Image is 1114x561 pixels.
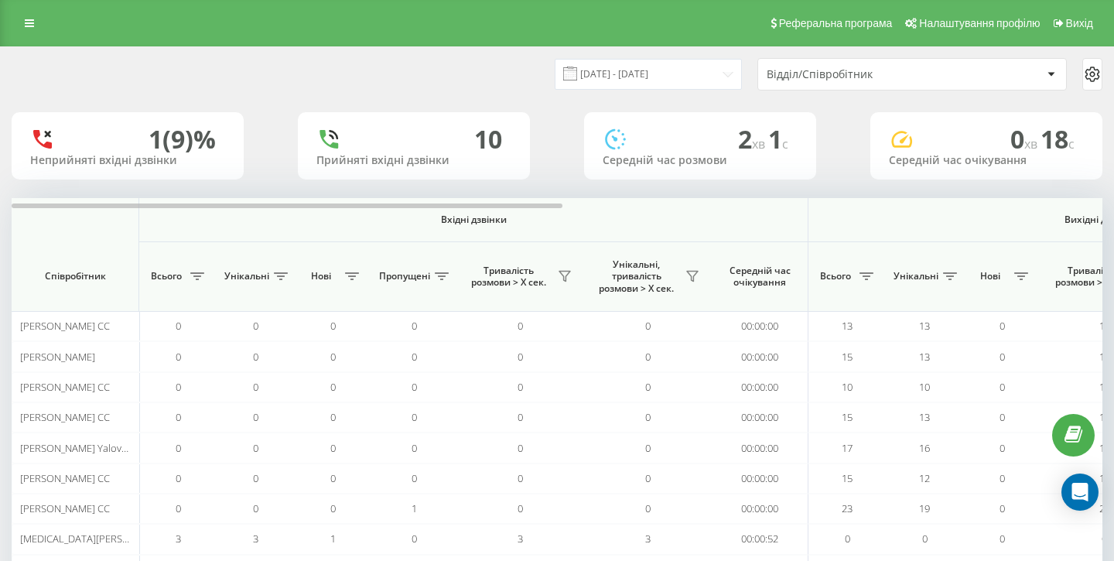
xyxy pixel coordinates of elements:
[302,270,340,282] span: Нові
[412,319,417,333] span: 0
[603,154,798,167] div: Середній час розмови
[412,410,417,424] span: 0
[176,350,181,364] span: 0
[316,154,511,167] div: Прийняті вхідні дзвінки
[412,471,417,485] span: 0
[330,350,336,364] span: 0
[842,471,853,485] span: 15
[1099,410,1110,424] span: 15
[518,532,523,546] span: 3
[176,532,181,546] span: 3
[147,270,186,282] span: Всього
[919,441,930,455] span: 16
[971,270,1010,282] span: Нові
[176,380,181,394] span: 0
[1066,17,1093,29] span: Вихід
[20,350,95,364] span: [PERSON_NAME]
[1041,122,1075,156] span: 18
[712,433,808,463] td: 00:00:00
[20,410,110,424] span: [PERSON_NAME] CC
[253,380,258,394] span: 0
[1099,471,1110,485] span: 15
[20,471,110,485] span: [PERSON_NAME] CC
[919,380,930,394] span: 10
[1000,441,1005,455] span: 0
[816,270,855,282] span: Всього
[253,471,258,485] span: 0
[412,501,417,515] span: 1
[1099,380,1110,394] span: 10
[712,464,808,494] td: 00:00:00
[712,402,808,433] td: 00:00:00
[1000,380,1005,394] span: 0
[20,380,110,394] span: [PERSON_NAME] CC
[176,471,181,485] span: 0
[253,350,258,364] span: 0
[919,350,930,364] span: 13
[779,17,893,29] span: Реферальна програма
[712,524,808,554] td: 00:00:52
[645,532,651,546] span: 3
[768,122,788,156] span: 1
[330,471,336,485] span: 0
[738,122,768,156] span: 2
[645,319,651,333] span: 0
[149,125,216,154] div: 1 (9)%
[20,501,110,515] span: [PERSON_NAME] CC
[592,258,681,295] span: Унікальні, тривалість розмови > Х сек.
[767,68,952,81] div: Відділ/Співробітник
[723,265,796,289] span: Середній час очікування
[253,410,258,424] span: 0
[919,471,930,485] span: 12
[412,532,417,546] span: 0
[712,372,808,402] td: 00:00:00
[1000,532,1005,546] span: 0
[842,380,853,394] span: 10
[1000,350,1005,364] span: 0
[1099,441,1110,455] span: 17
[330,319,336,333] span: 0
[179,214,767,226] span: Вхідні дзвінки
[30,154,225,167] div: Неприйняті вхідні дзвінки
[1024,135,1041,152] span: хв
[330,380,336,394] span: 0
[1000,471,1005,485] span: 0
[919,501,930,515] span: 19
[224,270,269,282] span: Унікальні
[752,135,768,152] span: хв
[1099,501,1110,515] span: 23
[1000,501,1005,515] span: 0
[894,270,938,282] span: Унікальні
[712,494,808,524] td: 00:00:00
[1099,319,1110,333] span: 13
[1000,410,1005,424] span: 0
[782,135,788,152] span: c
[379,270,430,282] span: Пропущені
[1010,122,1041,156] span: 0
[842,410,853,424] span: 15
[842,501,853,515] span: 23
[645,471,651,485] span: 0
[1102,532,1107,546] span: 0
[20,441,159,455] span: [PERSON_NAME] Yalovenko CC
[518,410,523,424] span: 0
[889,154,1084,167] div: Середній час очікування
[1068,135,1075,152] span: c
[712,341,808,371] td: 00:00:00
[712,311,808,341] td: 00:00:00
[842,441,853,455] span: 17
[919,17,1040,29] span: Налаштування профілю
[412,441,417,455] span: 0
[330,441,336,455] span: 0
[253,319,258,333] span: 0
[253,501,258,515] span: 0
[645,350,651,364] span: 0
[253,441,258,455] span: 0
[176,441,181,455] span: 0
[464,265,553,289] span: Тривалість розмови > Х сек.
[412,380,417,394] span: 0
[922,532,928,546] span: 0
[645,380,651,394] span: 0
[919,319,930,333] span: 13
[645,501,651,515] span: 0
